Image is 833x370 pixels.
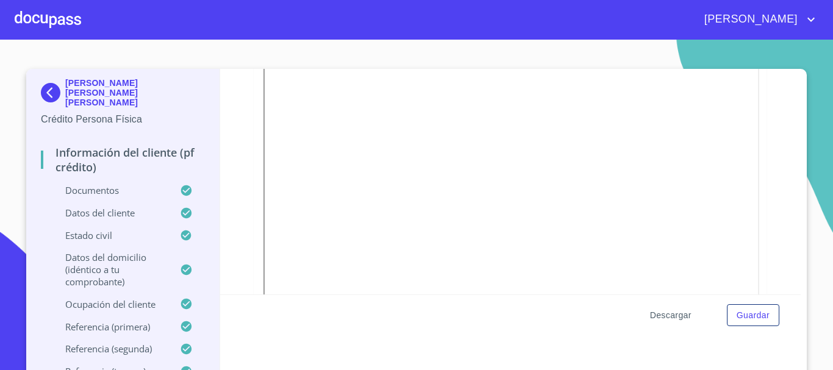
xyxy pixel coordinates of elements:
p: Documentos [41,184,180,196]
p: Ocupación del Cliente [41,298,180,310]
button: account of current user [695,10,818,29]
button: Guardar [727,304,779,327]
p: Datos del cliente [41,207,180,219]
span: Descargar [650,308,692,323]
p: [PERSON_NAME] [PERSON_NAME] [PERSON_NAME] [65,78,205,107]
p: Crédito Persona Física [41,112,205,127]
button: Descargar [645,304,696,327]
p: Información del cliente (PF crédito) [41,145,205,174]
span: Guardar [737,308,770,323]
div: [PERSON_NAME] [PERSON_NAME] [PERSON_NAME] [41,78,205,112]
p: Referencia (primera) [41,321,180,333]
p: Estado Civil [41,229,180,241]
span: [PERSON_NAME] [695,10,804,29]
p: Referencia (segunda) [41,343,180,355]
img: Docupass spot blue [41,83,65,102]
p: Datos del domicilio (idéntico a tu comprobante) [41,251,180,288]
